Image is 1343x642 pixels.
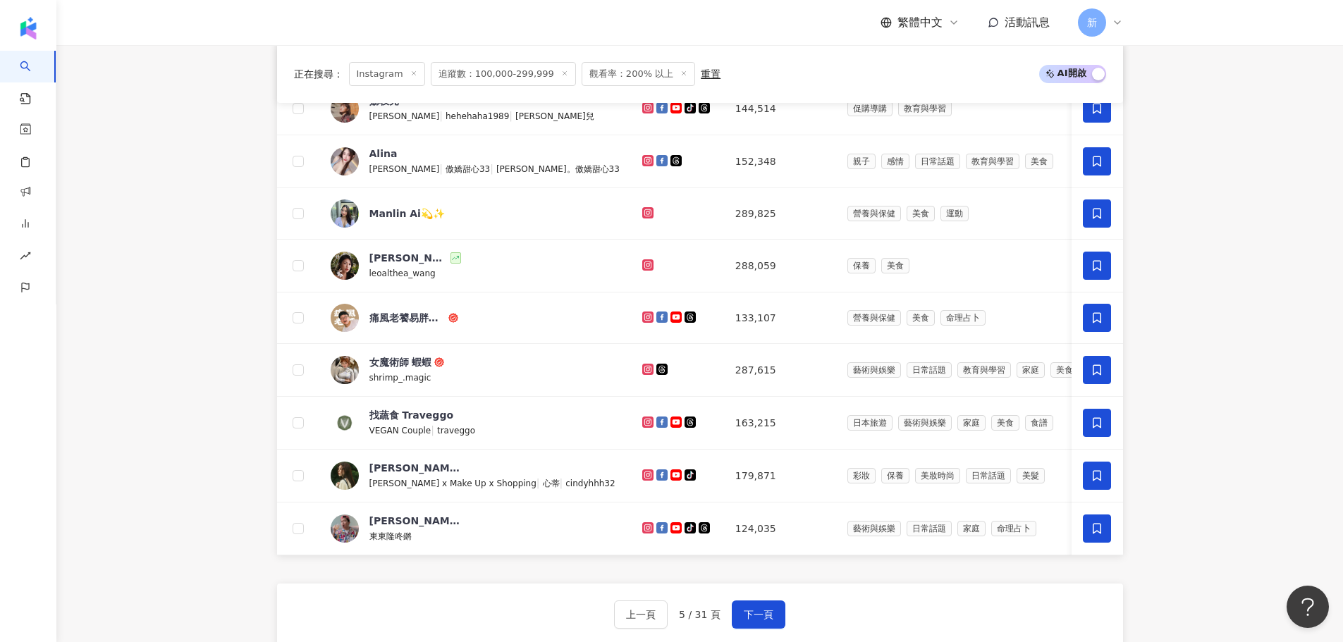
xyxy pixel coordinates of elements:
span: 美食 [991,415,1019,431]
span: 藝術與娛樂 [898,415,952,431]
span: 東東隆咚鏘 [369,531,412,541]
button: 上一頁 [614,600,668,629]
span: 家庭 [1017,362,1045,378]
span: Instagram [349,62,425,86]
span: 繁體中文 [897,15,943,30]
span: 5 / 31 頁 [679,609,720,620]
td: 179,871 [724,450,836,502]
span: traveggo [437,426,475,436]
div: Manlin Ai💫✨ [369,206,445,221]
span: hehehaha1989 [446,111,509,121]
span: 促購導購 [847,101,893,116]
span: 命理占卜 [940,310,986,326]
div: 重置 [701,68,720,80]
span: [PERSON_NAME]兒 [515,111,594,121]
span: 上一頁 [626,609,656,620]
span: 日常話題 [966,468,1011,483]
a: KOL Avatar荔枝兒[PERSON_NAME]|hehehaha1989|[PERSON_NAME]兒 [331,94,620,123]
span: 新 [1087,15,1097,30]
span: | [536,477,543,488]
td: 144,514 [724,82,836,135]
img: KOL Avatar [331,304,359,332]
span: 觀看率：200% 以上 [582,62,695,86]
span: 正在搜尋 ： [294,68,343,80]
span: 營養與保健 [847,206,901,221]
span: [PERSON_NAME] x Make Up x Shopping [369,479,536,488]
span: 家庭 [957,415,986,431]
td: 124,035 [724,502,836,555]
span: 家庭 [957,521,986,536]
td: 287,615 [724,344,836,397]
img: KOL Avatar [331,199,359,228]
td: 133,107 [724,292,836,344]
span: rise [20,242,31,273]
td: 163,215 [724,397,836,450]
td: 152,348 [724,135,836,188]
span: 日常話題 [907,521,952,536]
a: KOL AvatarManlin Ai💫✨ [331,199,620,228]
a: KOL Avatar[PERSON_NAME]leoalthea_wang [331,251,620,280]
span: 日常話題 [915,154,960,169]
span: 感情 [881,154,909,169]
div: [PERSON_NAME] [369,251,448,265]
span: 教育與學習 [966,154,1019,169]
img: KOL Avatar [331,356,359,384]
span: 美食 [907,310,935,326]
span: [PERSON_NAME] [369,164,440,174]
span: 藝術與娛樂 [847,521,901,536]
img: KOL Avatar [331,252,359,280]
span: 食譜 [1025,415,1053,431]
img: KOL Avatar [331,462,359,490]
a: KOL Avatar女魔術師 蝦蝦shrimp_.magic [331,355,620,385]
span: 營養與保健 [847,310,901,326]
span: 命理占卜 [991,521,1036,536]
span: 運動 [940,206,969,221]
a: search [20,51,48,106]
span: leoalthea_wang [369,268,436,278]
a: KOL Avatar找蔬食 TraveggoVEGAN Couple|traveggo [331,408,620,438]
span: 傲嬌甜心33 [446,164,490,174]
span: 美食 [907,206,935,221]
span: | [490,163,496,174]
span: 藝術與娛樂 [847,362,901,378]
span: cindyhhh32 [565,479,615,488]
span: VEGAN Couple [369,426,431,436]
span: [PERSON_NAME] [369,111,440,121]
span: 親子 [847,154,876,169]
div: 找蔬食 Traveggo [369,408,454,422]
span: | [439,110,446,121]
span: 保養 [847,258,876,273]
a: KOL Avatar[PERSON_NAME]半尷尬Fans Club東東隆咚鏘 [331,514,620,543]
span: 美食 [1025,154,1053,169]
div: 痛風老饕易胖體質 [369,311,446,325]
div: 女魔術師 蝦蝦 [369,355,432,369]
span: 美食 [881,258,909,273]
span: 心蒂 [543,479,560,488]
span: 日常話題 [907,362,952,378]
span: 美髮 [1017,468,1045,483]
span: 美妝時尚 [915,468,960,483]
span: | [560,477,566,488]
span: | [431,424,437,436]
div: [PERSON_NAME] [369,461,461,475]
td: 288,059 [724,240,836,292]
span: 追蹤數：100,000-299,999 [431,62,576,86]
button: 下一頁 [732,600,785,629]
a: KOL Avatar[PERSON_NAME][PERSON_NAME] x Make Up x Shopping|心蒂|cindyhhh32 [331,461,620,490]
span: 日本旅遊 [847,415,893,431]
img: KOL Avatar [331,94,359,123]
a: KOL AvatarAlina[PERSON_NAME]|傲嬌甜心33|[PERSON_NAME]。傲嬌甜心33 [331,147,620,176]
span: 下一頁 [744,609,773,620]
img: logo icon [17,17,39,39]
span: shrimp_.magic [369,373,431,383]
img: KOL Avatar [331,409,359,437]
img: KOL Avatar [331,514,359,543]
span: 美食 [1050,362,1079,378]
span: 教育與學習 [957,362,1011,378]
span: 保養 [881,468,909,483]
span: 活動訊息 [1005,16,1050,29]
span: [PERSON_NAME]。傲嬌甜心33 [496,164,620,174]
td: 289,825 [724,188,836,240]
div: [PERSON_NAME]半尷尬Fans Club [369,514,461,528]
iframe: Help Scout Beacon - Open [1287,586,1329,628]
